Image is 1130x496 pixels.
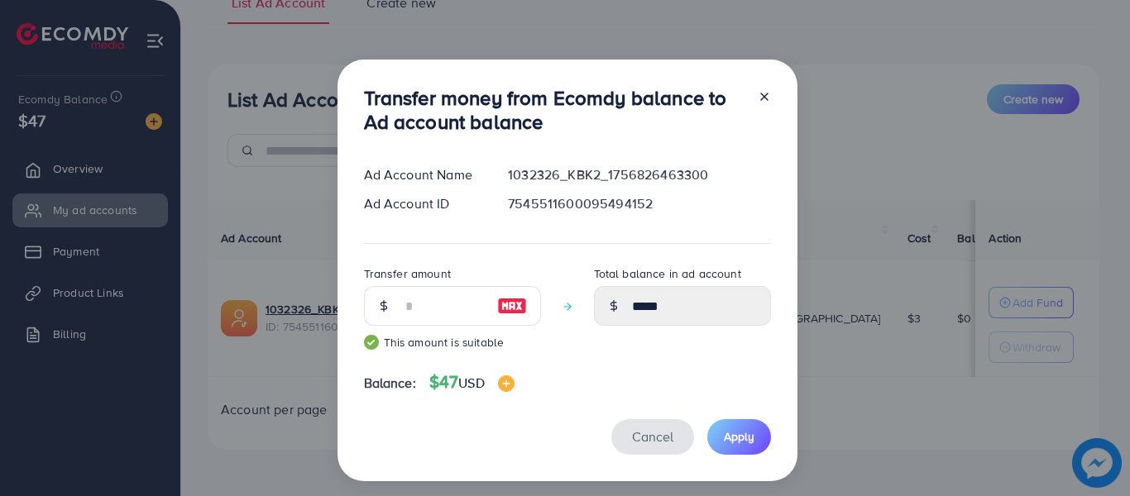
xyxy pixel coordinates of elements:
div: 7545511600095494152 [495,194,783,213]
div: Ad Account Name [351,165,496,184]
img: image [497,296,527,316]
label: Transfer amount [364,265,451,282]
img: guide [364,335,379,350]
img: image [498,375,515,392]
button: Apply [707,419,771,455]
small: This amount is suitable [364,334,541,351]
div: Ad Account ID [351,194,496,213]
span: Cancel [632,427,673,446]
h4: $47 [429,372,515,393]
span: Balance: [364,374,416,393]
h3: Transfer money from Ecomdy balance to Ad account balance [364,86,745,134]
span: USD [458,374,484,392]
div: 1032326_KBK2_1756826463300 [495,165,783,184]
label: Total balance in ad account [594,265,741,282]
button: Cancel [611,419,694,455]
span: Apply [724,428,754,445]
